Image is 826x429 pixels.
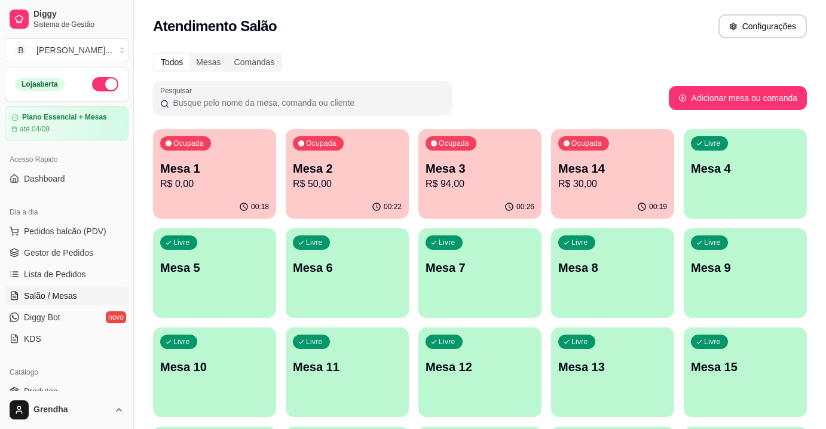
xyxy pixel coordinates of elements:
button: Configurações [718,14,807,38]
button: Adicionar mesa ou comanda [669,86,807,110]
div: Loja aberta [15,78,65,91]
p: Mesa 13 [558,358,667,375]
p: Mesa 11 [293,358,402,375]
p: Ocupada [571,139,602,148]
p: R$ 50,00 [293,177,402,191]
p: Livre [704,139,721,148]
p: Mesa 6 [293,259,402,276]
article: Plano Essencial + Mesas [22,113,107,122]
div: [PERSON_NAME] ... [36,44,112,56]
span: Pedidos balcão (PDV) [24,225,106,237]
p: Livre [571,337,588,347]
div: Todos [154,54,189,71]
p: Mesa 10 [160,358,269,375]
div: Dia a dia [5,203,129,222]
p: Mesa 8 [558,259,667,276]
span: Diggy Bot [24,311,60,323]
p: Livre [439,238,455,247]
p: Mesa 7 [426,259,534,276]
p: Livre [439,337,455,347]
a: Diggy Botnovo [5,308,129,327]
p: Livre [571,238,588,247]
button: LivreMesa 12 [418,327,542,417]
button: OcupadaMesa 2R$ 50,0000:22 [286,129,409,219]
span: Sistema de Gestão [33,20,124,29]
p: R$ 30,00 [558,177,667,191]
p: Mesa 14 [558,160,667,177]
button: LivreMesa 9 [684,228,807,318]
article: até 04/09 [20,124,50,134]
div: Comandas [228,54,282,71]
button: OcupadaMesa 3R$ 94,0000:26 [418,129,542,219]
span: KDS [24,333,41,345]
div: Catálogo [5,363,129,382]
p: 00:18 [251,202,269,212]
button: OcupadaMesa 14R$ 30,0000:19 [551,129,674,219]
button: LivreMesa 11 [286,327,409,417]
button: LivreMesa 6 [286,228,409,318]
label: Pesquisar [160,85,196,96]
p: Livre [704,238,721,247]
button: LivreMesa 13 [551,327,674,417]
div: Acesso Rápido [5,150,129,169]
button: LivreMesa 4 [684,129,807,219]
button: Select a team [5,38,129,62]
p: Livre [173,337,190,347]
span: Gestor de Pedidos [24,247,93,259]
p: R$ 0,00 [160,177,269,191]
p: Mesa 9 [691,259,800,276]
a: Lista de Pedidos [5,265,129,284]
p: Ocupada [173,139,204,148]
div: Mesas [189,54,227,71]
a: KDS [5,329,129,348]
button: OcupadaMesa 1R$ 0,0000:18 [153,129,276,219]
span: Salão / Mesas [24,290,77,302]
input: Pesquisar [169,97,445,109]
h2: Atendimento Salão [153,17,277,36]
a: Produtos [5,382,129,401]
p: R$ 94,00 [426,177,534,191]
p: Ocupada [439,139,469,148]
button: LivreMesa 15 [684,327,807,417]
p: Mesa 4 [691,160,800,177]
p: Mesa 5 [160,259,269,276]
a: Plano Essencial + Mesasaté 04/09 [5,106,129,140]
p: Mesa 2 [293,160,402,177]
p: Mesa 3 [426,160,534,177]
p: Livre [173,238,190,247]
span: Grendha [33,405,109,415]
button: Pedidos balcão (PDV) [5,222,129,241]
p: Livre [704,337,721,347]
p: 00:22 [384,202,402,212]
a: Salão / Mesas [5,286,129,305]
button: Grendha [5,396,129,424]
button: LivreMesa 5 [153,228,276,318]
button: LivreMesa 7 [418,228,542,318]
span: B [15,44,27,56]
a: DiggySistema de Gestão [5,5,129,33]
p: Livre [306,337,323,347]
p: 00:26 [516,202,534,212]
p: 00:19 [649,202,667,212]
button: LivreMesa 8 [551,228,674,318]
button: LivreMesa 10 [153,327,276,417]
p: Mesa 15 [691,358,800,375]
span: Produtos [24,385,57,397]
a: Gestor de Pedidos [5,243,129,262]
span: Diggy [33,9,124,20]
span: Lista de Pedidos [24,268,86,280]
a: Dashboard [5,169,129,188]
button: Alterar Status [92,77,118,91]
p: Livre [306,238,323,247]
p: Mesa 12 [426,358,534,375]
span: Dashboard [24,173,65,185]
p: Mesa 1 [160,160,269,177]
p: Ocupada [306,139,336,148]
